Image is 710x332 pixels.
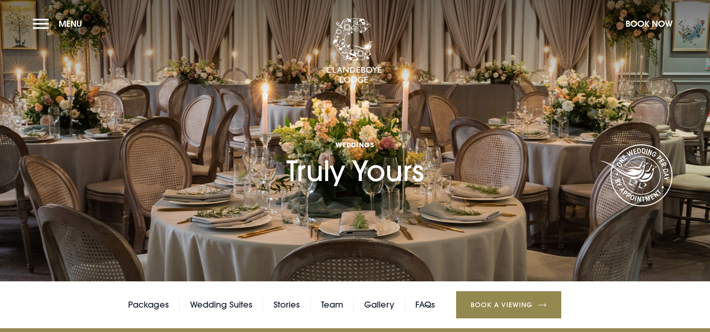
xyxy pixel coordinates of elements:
a: Team [321,298,343,312]
a: Packages [128,298,169,312]
h1: Truly Yours [286,98,424,187]
span: Weddings [286,140,424,149]
a: Stories [274,298,300,312]
button: Book Now [621,14,677,34]
a: Book a Viewing [456,291,561,318]
a: FAQs [415,298,435,312]
a: Gallery [364,298,394,312]
img: Clandeboye Lodge [326,18,382,84]
a: Wedding Suites [190,298,252,312]
span: Menu [59,18,82,29]
button: Menu [33,14,87,34]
